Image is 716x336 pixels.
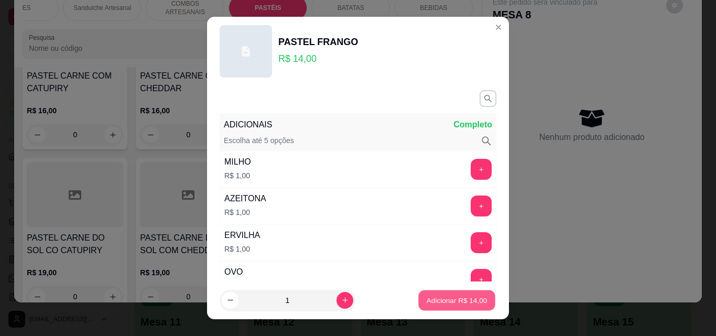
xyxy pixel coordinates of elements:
[224,244,260,254] p: R$ 1,00
[471,269,492,290] button: add
[224,118,272,131] p: ADICIONAIS
[224,170,251,181] p: R$ 1,00
[337,292,353,309] button: increase-product-quantity
[224,207,266,218] p: R$ 1,00
[427,295,487,305] p: Adicionar R$ 14,00
[224,156,251,168] div: MILHO
[224,266,250,278] div: OVO
[418,290,495,311] button: Adicionar R$ 14,00
[471,232,492,253] button: add
[222,292,238,309] button: decrease-product-quantity
[224,280,250,291] p: R$ 2,00
[471,159,492,180] button: add
[471,196,492,216] button: add
[490,19,507,36] button: Close
[278,35,358,49] div: PASTEL FRANGO
[224,229,260,242] div: ERVILHA
[224,135,294,147] p: Escolha até 5 opções
[224,192,266,205] div: AZEITONA
[453,118,492,131] p: Completo
[278,51,358,66] p: R$ 14,00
